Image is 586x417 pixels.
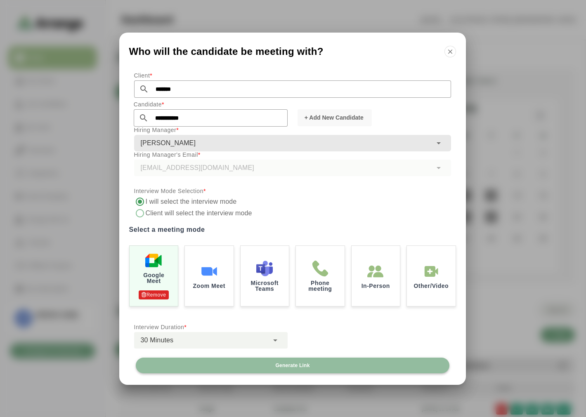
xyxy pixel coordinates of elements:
p: Client [134,71,451,80]
span: Generate Link [275,362,310,369]
img: Google Meet [145,252,162,269]
p: Zoom Meet [193,283,225,289]
p: Google Meet [136,272,172,284]
p: Candidate [134,99,288,109]
span: Who will the candidate be meeting with? [129,47,324,57]
img: Phone meeting [312,260,328,277]
button: Generate Link [136,358,449,373]
label: I will select the interview mode [146,196,237,207]
span: 30 Minutes [141,335,174,346]
img: Zoom Meet [201,263,217,280]
img: Microsoft Teams [256,260,273,277]
button: + Add New Candidate [298,109,372,126]
img: In-Person [423,263,439,280]
p: Hiring Manager's Email [134,150,451,160]
p: Phone meeting [302,280,338,292]
label: Client will select the interview mode [146,207,254,219]
p: Interview Mode Selection [134,186,451,196]
p: Other/Video [414,283,449,289]
span: + Add New Candidate [304,113,364,122]
label: Select a meeting mode [129,224,456,236]
p: Remove Authentication [139,290,169,299]
img: In-Person [367,263,384,280]
p: Hiring Manager [134,125,451,135]
p: Interview Duration [134,322,288,332]
p: Microsoft Teams [247,280,283,292]
p: In-Person [362,283,390,289]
